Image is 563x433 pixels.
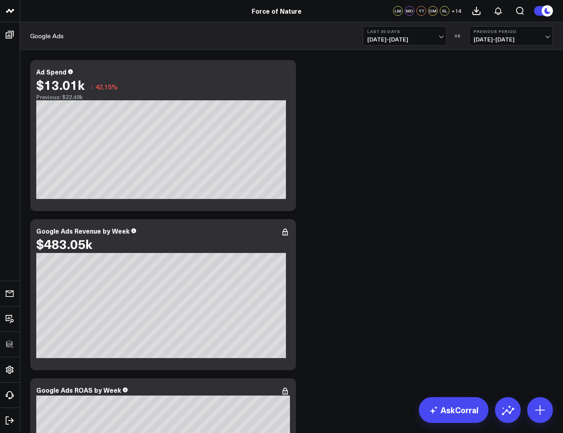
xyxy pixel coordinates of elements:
div: LM [393,6,403,16]
span: + 14 [451,8,462,14]
span: [DATE] - [DATE] [367,36,442,43]
button: Previous Period[DATE]-[DATE] [469,26,553,46]
span: 42.15% [95,82,118,91]
span: ↓ [91,81,94,92]
div: Google Ads ROAS by Week [36,385,121,394]
div: Ad Spend [36,67,66,76]
div: MD [405,6,414,16]
div: DM [428,6,438,16]
a: Google Ads [30,31,64,40]
b: Previous Period [474,29,549,34]
div: $13.01k [36,77,85,92]
div: YT [416,6,426,16]
div: Previous: $22.49k [36,94,290,100]
a: AskCorral [419,397,488,423]
button: Last 30 Days[DATE]-[DATE] [363,26,447,46]
div: Google Ads Revenue by Week [36,226,130,235]
button: +14 [451,6,462,16]
div: $483.05k [36,236,92,251]
div: RL [440,6,449,16]
a: Force of Nature [252,6,302,15]
span: [DATE] - [DATE] [474,36,549,43]
b: Last 30 Days [367,29,442,34]
div: VS [451,33,465,38]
